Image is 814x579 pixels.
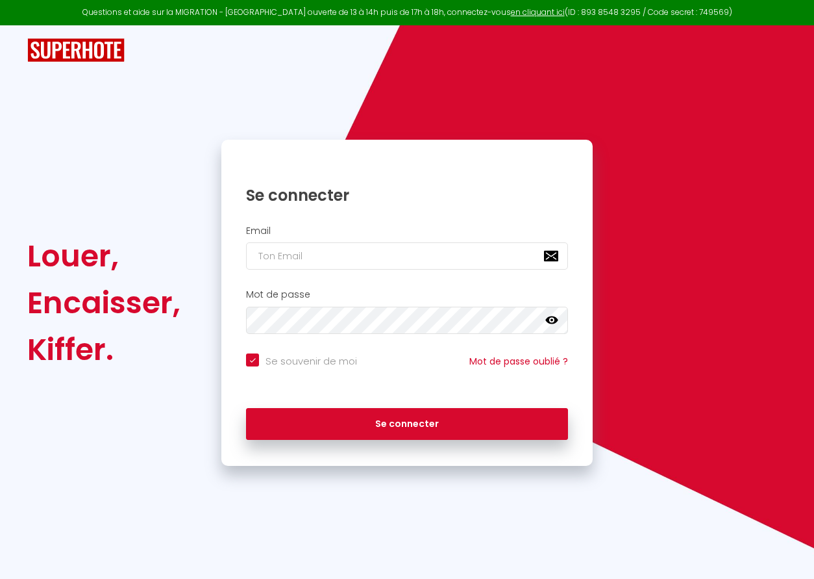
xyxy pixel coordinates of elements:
[246,185,568,205] h1: Se connecter
[246,408,568,441] button: Se connecter
[246,242,568,270] input: Ton Email
[759,524,814,579] iframe: LiveChat chat widget
[469,355,568,368] a: Mot de passe oublié ?
[27,326,180,373] div: Kiffer.
[27,38,125,62] img: SuperHote logo
[27,279,180,326] div: Encaisser,
[27,233,180,279] div: Louer,
[246,225,568,237] h2: Email
[511,6,565,18] a: en cliquant ici
[246,289,568,300] h2: Mot de passe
